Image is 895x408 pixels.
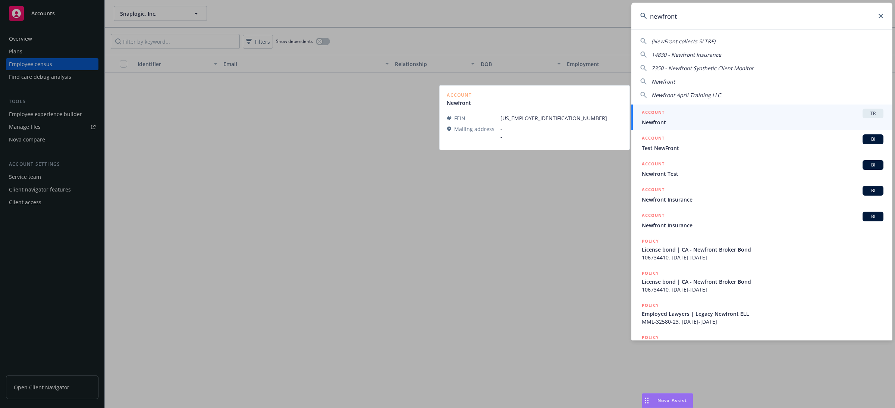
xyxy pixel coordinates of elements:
[642,334,659,341] h5: POLICY
[642,134,665,143] h5: ACCOUNT
[642,196,883,203] span: Newfront Insurance
[642,393,651,408] div: Drag to move
[642,160,665,169] h5: ACCOUNT
[651,38,715,45] span: (NewFront collects SLT&F)
[642,278,883,286] span: License bond | CA - Newfront Broker Bond
[642,286,883,293] span: 106734410, [DATE]-[DATE]
[642,302,659,309] h5: POLICY
[642,310,883,318] span: Employed Lawyers | Legacy Newfront ELL
[631,3,892,29] input: Search...
[631,208,892,233] a: ACCOUNTBINewfront Insurance
[642,393,693,408] button: Nova Assist
[631,330,892,362] a: POLICY
[651,91,721,99] span: Newfront April Training LLC
[642,170,883,178] span: Newfront Test
[642,144,883,152] span: Test NewFront
[642,237,659,245] h5: POLICY
[866,213,880,220] span: BI
[631,233,892,265] a: POLICYLicense bond | CA - Newfront Broker Bond106734410, [DATE]-[DATE]
[642,186,665,195] h5: ACCOUNT
[866,110,880,117] span: TR
[631,182,892,208] a: ACCOUNTBINewfront Insurance
[866,187,880,194] span: BI
[642,253,883,261] span: 106734410, [DATE]-[DATE]
[642,118,883,126] span: Newfront
[631,130,892,156] a: ACCOUNTBITest NewFront
[866,136,880,143] span: BI
[642,221,883,229] span: Newfront Insurance
[642,270,659,277] h5: POLICY
[866,162,880,168] span: BI
[651,51,721,58] span: 14830 - Newfront Insurance
[642,318,883,326] span: MML-32580-23, [DATE]-[DATE]
[631,105,892,130] a: ACCOUNTTRNewfront
[642,109,665,118] h5: ACCOUNT
[631,156,892,182] a: ACCOUNTBINewfront Test
[642,246,883,253] span: License bond | CA - Newfront Broker Bond
[651,78,675,85] span: Newfront
[651,65,754,72] span: 7350 - Newfront Synthetic Client Monitor
[657,397,687,404] span: Nova Assist
[642,212,665,221] h5: ACCOUNT
[631,298,892,330] a: POLICYEmployed Lawyers | Legacy Newfront ELLMML-32580-23, [DATE]-[DATE]
[631,265,892,298] a: POLICYLicense bond | CA - Newfront Broker Bond106734410, [DATE]-[DATE]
